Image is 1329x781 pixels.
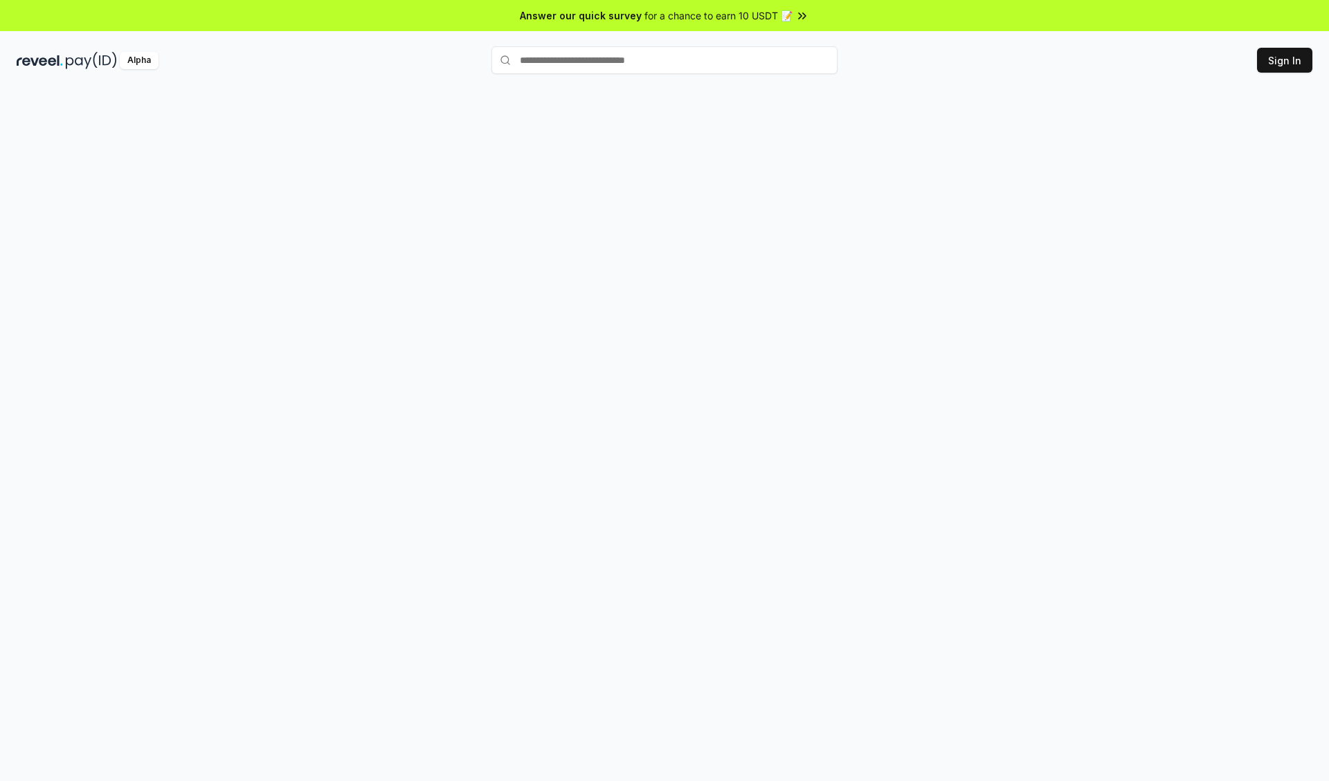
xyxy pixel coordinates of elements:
button: Sign In [1257,48,1312,73]
span: for a chance to earn 10 USDT 📝 [644,8,793,23]
img: reveel_dark [17,52,63,69]
span: Answer our quick survey [520,8,642,23]
img: pay_id [66,52,117,69]
div: Alpha [120,52,159,69]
